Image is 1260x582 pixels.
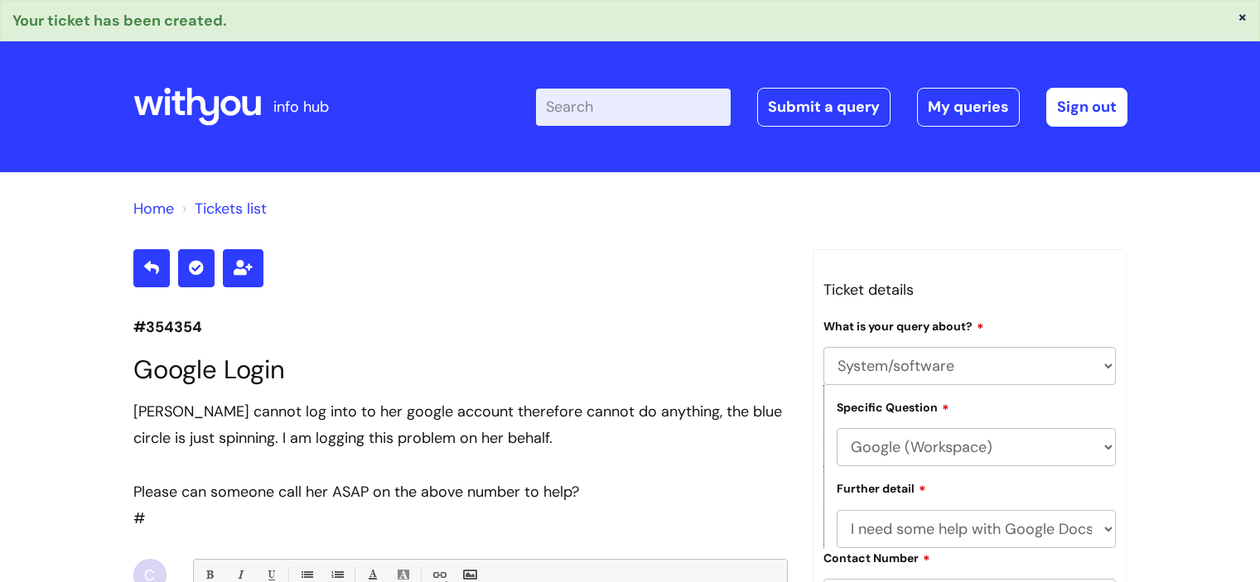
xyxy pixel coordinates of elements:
p: info hub [273,94,329,120]
p: #354354 [133,314,788,340]
label: Further detail [837,479,926,496]
a: Tickets list [195,199,267,219]
h3: Ticket details [823,277,1117,303]
label: What is your query about? [823,317,984,334]
label: Specific Question [837,398,949,415]
div: # [133,398,788,532]
a: Home [133,199,174,219]
a: My queries [917,88,1020,126]
div: [PERSON_NAME] cannot log into to her google account therefore cannot do anything, the blue circle... [133,398,788,452]
div: Please can someone call her ASAP on the above number to help? [133,479,788,505]
li: Tickets list [178,195,267,222]
label: Contact Number [823,549,930,565]
div: | - [536,88,1127,126]
a: Sign out [1046,88,1127,126]
button: × [1238,9,1248,24]
a: Submit a query [757,88,891,126]
h1: Google Login [133,354,788,385]
li: Solution home [133,195,174,222]
input: Search [536,89,731,125]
